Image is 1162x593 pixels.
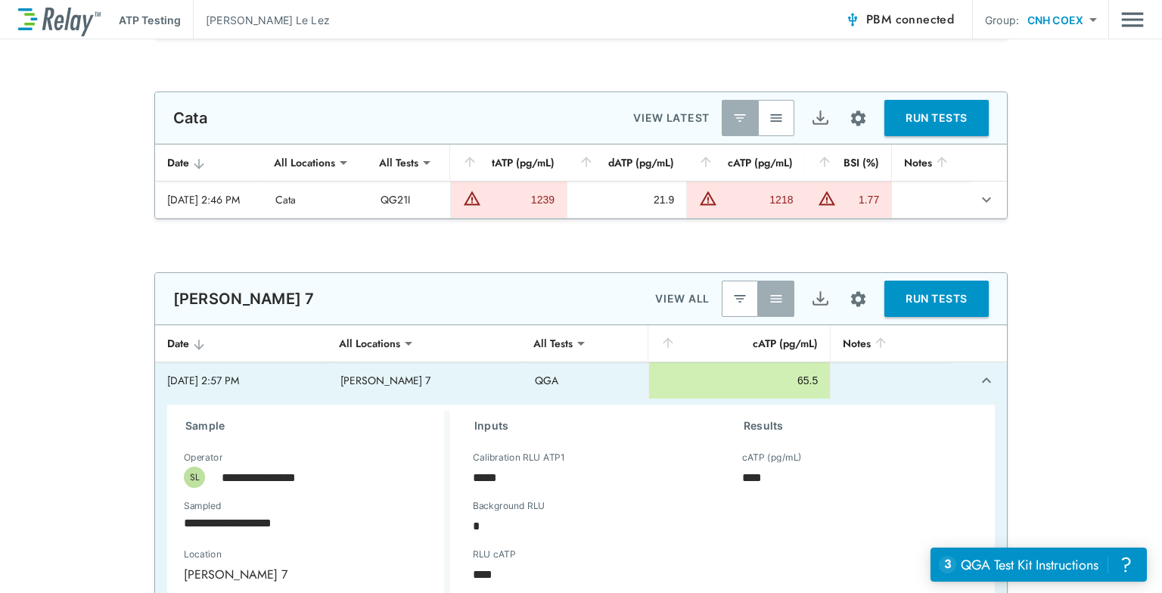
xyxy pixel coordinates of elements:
p: VIEW LATEST [633,109,710,127]
button: RUN TESTS [884,281,989,317]
div: 65.5 [661,373,819,388]
iframe: Resource center [931,548,1147,582]
img: LuminUltra Relay [18,4,101,36]
img: Latest [732,291,747,306]
td: [PERSON_NAME] 7 [328,362,524,399]
p: ATP Testing [119,12,181,28]
img: Export Icon [811,109,830,128]
td: QG21I [368,182,450,218]
img: View All [769,110,784,126]
div: Notes [904,154,958,172]
label: Operator [184,452,222,463]
div: All Locations [263,147,346,178]
img: Drawer Icon [1121,5,1144,34]
span: PBM [866,9,954,30]
div: 21.9 [579,192,674,207]
img: Warning [818,189,836,207]
img: View All [769,291,784,306]
button: Site setup [838,98,878,138]
p: VIEW ALL [655,290,710,308]
h3: Inputs [474,417,707,435]
h3: Results [744,417,977,435]
img: Settings Icon [849,290,868,309]
button: RUN TESTS [884,100,989,136]
span: connected [896,11,955,28]
p: [PERSON_NAME] Le Lez [206,12,330,28]
img: Warning [699,189,717,207]
div: SL [184,467,205,488]
div: BSI (%) [817,154,879,172]
div: 1218 [721,192,793,207]
div: All Locations [328,328,411,359]
label: Sampled [184,501,222,511]
div: cATP (pg/mL) [660,334,819,352]
label: Calibration RLU ATP1 [473,452,564,463]
table: sticky table [155,144,1007,219]
button: expand row [974,187,999,213]
label: Background RLU [473,501,545,511]
img: Export Icon [811,290,830,309]
th: Date [155,144,263,182]
img: Settings Icon [849,109,868,128]
th: Date [155,325,328,362]
div: All Tests [368,147,429,178]
div: Notes [843,334,938,352]
p: [PERSON_NAME] 7 [173,290,314,308]
button: Site setup [838,279,878,319]
label: RLU cATP [473,549,515,560]
img: Latest [732,110,747,126]
td: QGA [523,362,648,399]
p: Group: [985,12,1019,28]
div: All Tests [523,328,583,359]
button: PBM connected [839,5,960,35]
label: Location [184,549,376,560]
div: cATP (pg/mL) [698,154,793,172]
button: Export [802,100,838,136]
h3: Sample [185,417,444,435]
button: Export [802,281,838,317]
div: 1.77 [840,192,879,207]
div: [PERSON_NAME] 7 [173,559,429,589]
td: Cata [263,182,368,218]
p: Cata [173,109,208,127]
div: dATP (pg/mL) [579,154,674,172]
div: [DATE] 2:46 PM [167,192,251,207]
label: cATP (pg/mL) [742,452,802,463]
img: Warning [463,189,481,207]
input: Choose date, selected date is Sep 11, 2025 [173,508,418,538]
div: tATP (pg/mL) [462,154,555,172]
button: expand row [974,368,999,393]
div: 1239 [485,192,555,207]
img: Connected Icon [845,12,860,27]
button: Main menu [1121,5,1144,34]
div: [DATE] 2:57 PM [167,373,316,388]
